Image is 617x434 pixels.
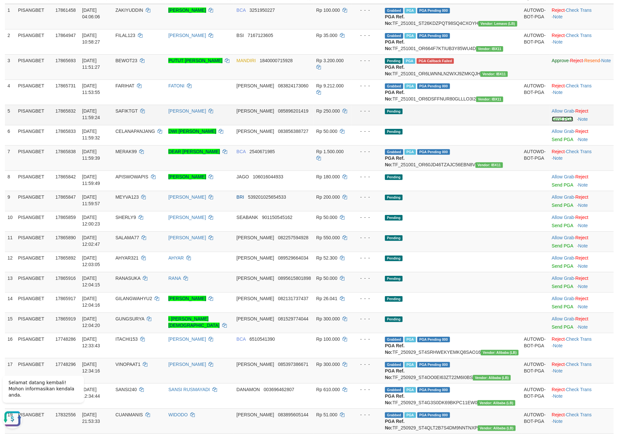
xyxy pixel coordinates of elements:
span: BCA [237,8,246,13]
a: [PERSON_NAME] [168,296,206,301]
span: [PERSON_NAME] [237,108,274,114]
td: PISANGBET [15,29,53,54]
td: 5 [5,105,15,125]
span: GUNGSURYA [115,316,144,321]
span: [PERSON_NAME] [237,316,274,321]
div: - - - [355,275,380,281]
span: [DATE] 11:59:39 [82,149,100,161]
b: PGA Ref. No: [385,90,405,101]
span: Vendor URL: https://order6.1velocity.biz [476,46,504,52]
a: Note [578,223,588,228]
span: 17861458 [56,8,76,13]
span: SALAMA77 [115,235,139,240]
b: PGA Ref. No: [385,14,405,26]
span: Pending [385,58,403,64]
span: PGA Pending [417,33,450,39]
span: Rp 35.000 [316,33,338,38]
td: AUTOWD-BOT-PGA [521,80,549,105]
a: RANA [168,276,181,281]
span: Grabbed [385,8,403,13]
span: RANASUKA [115,276,140,281]
span: [DATE] 11:59:32 [82,129,100,140]
a: Send PGA [552,304,573,309]
div: - - - [355,336,380,342]
span: 17865833 [56,129,76,134]
a: FATONI [168,83,184,88]
td: AUTOWD-BOT-PGA [521,145,549,171]
span: AHYAR321 [115,255,139,261]
a: Allow Grab [552,194,574,200]
a: Reject [552,149,565,154]
td: PISANGBET [15,231,53,252]
a: [PERSON_NAME] [168,235,206,240]
span: Copy 0895615801898 to clipboard [278,276,311,281]
a: Note [601,58,611,63]
a: Reject [575,296,589,301]
a: Allow Grab [552,255,574,261]
td: TF_251001_ST26KDZPQT98SQ4CXOYH [382,4,521,29]
td: · [549,171,614,191]
span: Rp 300.000 [316,316,340,321]
a: Allow Grab [552,316,574,321]
span: [PERSON_NAME] [237,83,274,88]
a: [PERSON_NAME] [168,336,206,342]
span: PGA Error [417,58,454,64]
a: Check Trans [566,8,592,13]
span: PGA Pending [417,83,450,89]
span: Rp 1.500.000 [316,149,344,154]
td: 8 [5,171,15,191]
span: 17865731 [56,83,76,88]
a: Reject [552,83,565,88]
td: · · · [549,54,614,80]
span: · [552,276,575,281]
a: Note [553,155,563,161]
span: 17865847 [56,194,76,200]
span: Rp 52.300 [316,255,338,261]
span: [DATE] 10:58:27 [82,33,100,45]
a: SANSI RUSMAYADI [168,387,210,392]
a: Check Trans [566,83,592,88]
a: Reject [552,336,565,342]
span: Rp 50.000 [316,129,338,134]
span: Selamat datang kembali! Mohon informasikan kendala anda. [8,6,74,24]
a: Note [553,393,563,399]
b: PGA Ref. No: [385,155,405,167]
a: Reject [575,235,589,240]
span: BSI [237,33,244,38]
a: Send PGA [552,117,573,122]
a: Note [578,324,588,330]
a: Note [553,90,563,95]
td: TF_250929_ST4SRHWEKYEMKQ8SAO16 [382,333,521,358]
span: APISWOWAPIS [115,174,148,179]
td: 16 [5,333,15,358]
a: [PERSON_NAME] [168,33,206,38]
a: Reject [575,255,589,261]
span: Pending [385,129,403,135]
a: Note [553,343,563,348]
span: Vendor URL: https://dashboard.q2checkout.com/secure [478,21,517,27]
a: Note [578,284,588,289]
div: - - - [355,128,380,135]
span: Marked by avkwilly [405,8,416,13]
td: PISANGBET [15,252,53,272]
td: TF_251001_OR6LWNNLN2WXJ9ZMKQJH [382,54,521,80]
td: 15 [5,313,15,333]
span: · [552,316,575,321]
b: PGA Ref. No: [385,64,405,76]
a: Check Trans [566,33,592,38]
span: · [552,129,575,134]
span: 17865838 [56,149,76,154]
a: Allow Grab [552,129,574,134]
td: PISANGBET [15,191,53,211]
td: 3 [5,54,15,80]
a: Reject [552,362,565,367]
a: Note [553,39,563,45]
span: 17865693 [56,58,76,63]
span: [DATE] 12:03:05 [82,255,100,267]
span: Pending [385,256,403,261]
a: Allow Grab [552,296,574,301]
a: [PERSON_NAME] [168,362,206,367]
td: PISANGBET [15,4,53,29]
a: Reject [575,215,589,220]
td: PISANGBET [15,333,53,358]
